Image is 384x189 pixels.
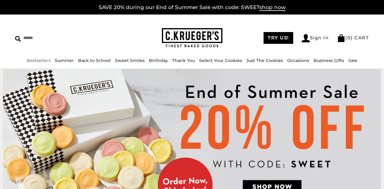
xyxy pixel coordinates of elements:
[115,58,145,63] a: Sweet Smiles
[259,4,286,11] span: shop now
[348,58,357,63] a: Sale
[55,58,74,63] a: Summer
[287,58,309,63] a: Occasions
[302,34,310,42] img: Account
[264,32,293,44] a: TRY US!
[313,58,344,63] a: Business Gifts
[347,35,351,41] span: 0
[15,33,96,43] input: Search
[302,34,329,42] a: Sign In
[27,58,51,63] a: Bestsellers
[199,58,242,63] a: Select Your Cookies
[246,58,283,63] a: Just The Cookies
[15,36,21,42] img: Search
[162,28,222,48] img: C.KRUEGER'S
[78,58,111,63] a: Back to School
[149,58,168,63] a: Birthday
[337,34,345,42] img: Bag
[172,58,195,63] a: Thank You
[99,4,286,11] a: SAVE 20% during our End of Summer Sale with code: SWEETshop now
[337,35,369,41] a: (0) CART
